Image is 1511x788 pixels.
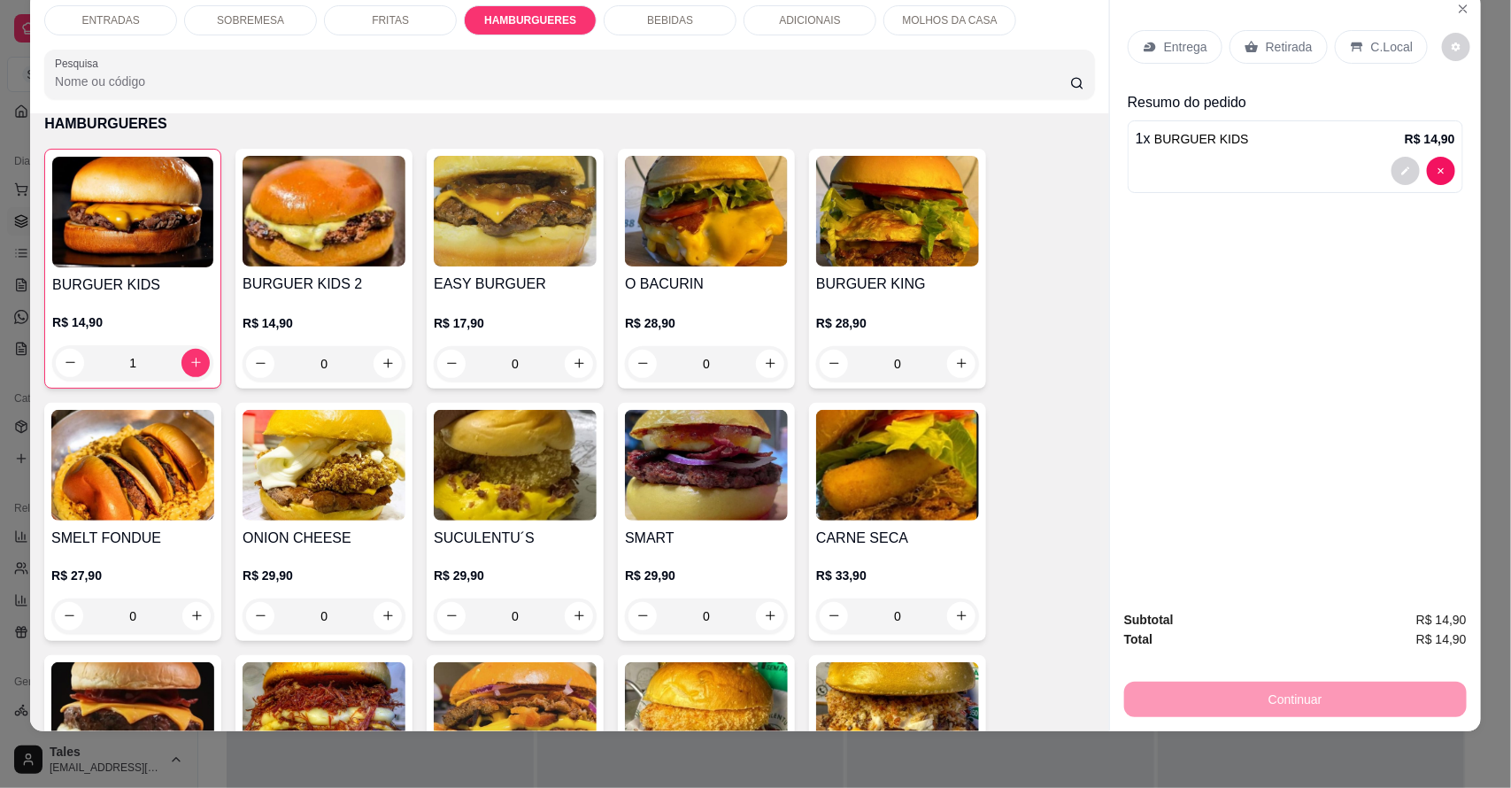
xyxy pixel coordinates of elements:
[820,602,848,630] button: decrease-product-quantity
[246,602,274,630] button: decrease-product-quantity
[947,602,975,630] button: increase-product-quantity
[816,662,979,773] img: product-image
[55,56,104,71] label: Pesquisa
[625,528,788,549] h4: SMART
[1136,128,1249,150] p: 1 x
[1405,130,1455,148] p: R$ 14,90
[243,156,405,267] img: product-image
[1442,33,1470,61] button: decrease-product-quantity
[947,350,975,378] button: increase-product-quantity
[816,156,979,267] img: product-image
[217,13,284,27] p: SOBREMESA
[434,274,597,295] h4: EASY BURGUER
[816,274,979,295] h4: BURGUER KING
[816,410,979,521] img: product-image
[51,528,214,549] h4: SMELT FONDUE
[628,350,657,378] button: decrease-product-quantity
[56,349,84,377] button: decrease-product-quantity
[1164,38,1207,56] p: Entrega
[756,350,784,378] button: increase-product-quantity
[52,157,213,267] img: product-image
[625,410,788,521] img: product-image
[243,410,405,521] img: product-image
[625,662,788,773] img: product-image
[434,662,597,773] img: product-image
[625,567,788,584] p: R$ 29,90
[625,274,788,295] h4: O BACURIN
[647,13,693,27] p: BEBIDAS
[434,567,597,584] p: R$ 29,90
[484,13,576,27] p: HAMBURGUERES
[434,156,597,267] img: product-image
[628,602,657,630] button: decrease-product-quantity
[816,528,979,549] h4: CARNE SECA
[1416,630,1467,649] span: R$ 14,90
[1266,38,1313,56] p: Retirada
[625,314,788,332] p: R$ 28,90
[243,528,405,549] h4: ONION CHEESE
[81,13,139,27] p: ENTRADAS
[437,602,466,630] button: decrease-product-quantity
[374,602,402,630] button: increase-product-quantity
[1371,38,1413,56] p: C.Local
[1392,157,1420,185] button: decrease-product-quantity
[779,13,840,27] p: ADICIONAIS
[372,13,409,27] p: FRITAS
[1124,632,1153,646] strong: Total
[816,314,979,332] p: R$ 28,90
[44,113,1095,135] p: HAMBURGUERES
[243,274,405,295] h4: BURGUER KIDS 2
[243,567,405,584] p: R$ 29,90
[55,602,83,630] button: decrease-product-quantity
[902,13,997,27] p: MOLHOS DA CASA
[816,567,979,584] p: R$ 33,90
[1154,132,1249,146] span: BURGUER KIDS
[1427,157,1455,185] button: decrease-product-quantity
[243,314,405,332] p: R$ 14,90
[820,350,848,378] button: decrease-product-quantity
[625,156,788,267] img: product-image
[1124,613,1174,627] strong: Subtotal
[565,602,593,630] button: increase-product-quantity
[434,410,597,521] img: product-image
[52,313,213,331] p: R$ 14,90
[434,528,597,549] h4: SUCULENTU´S
[434,314,597,332] p: R$ 17,90
[52,274,213,296] h4: BURGUER KIDS
[756,602,784,630] button: increase-product-quantity
[181,349,210,377] button: increase-product-quantity
[1416,610,1467,630] span: R$ 14,90
[51,410,214,521] img: product-image
[1128,92,1463,113] p: Resumo do pedido
[55,73,1070,90] input: Pesquisa
[51,662,214,773] img: product-image
[51,567,214,584] p: R$ 27,90
[246,350,274,378] button: decrease-product-quantity
[182,602,211,630] button: increase-product-quantity
[374,350,402,378] button: increase-product-quantity
[243,662,405,773] img: product-image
